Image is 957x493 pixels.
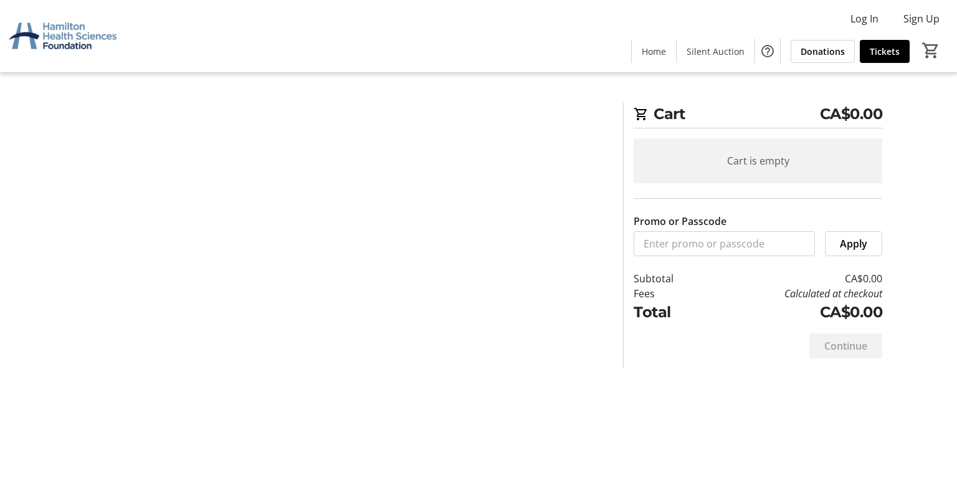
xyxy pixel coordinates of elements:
h2: Cart [634,103,882,128]
button: Apply [825,231,882,256]
button: Sign Up [893,9,950,29]
a: Tickets [860,40,910,63]
td: Subtotal [634,271,706,286]
span: Sign Up [903,11,940,26]
td: CA$0.00 [706,301,882,323]
img: Hamilton Health Sciences Foundation's Logo [7,5,118,67]
button: Cart [920,39,942,62]
td: Fees [634,286,706,301]
td: Calculated at checkout [706,286,882,301]
input: Enter promo or passcode [634,231,815,256]
span: Home [642,45,666,58]
span: Apply [840,236,867,251]
button: Help [755,39,780,64]
td: Total [634,301,706,323]
a: Home [632,40,676,63]
a: Donations [791,40,855,63]
div: Cart is empty [634,138,882,183]
button: Log In [840,9,888,29]
td: CA$0.00 [706,271,882,286]
label: Promo or Passcode [634,214,726,229]
span: Silent Auction [687,45,745,58]
span: Donations [801,45,845,58]
a: Silent Auction [677,40,755,63]
span: Log In [850,11,878,26]
span: Tickets [870,45,900,58]
span: CA$0.00 [820,103,883,125]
